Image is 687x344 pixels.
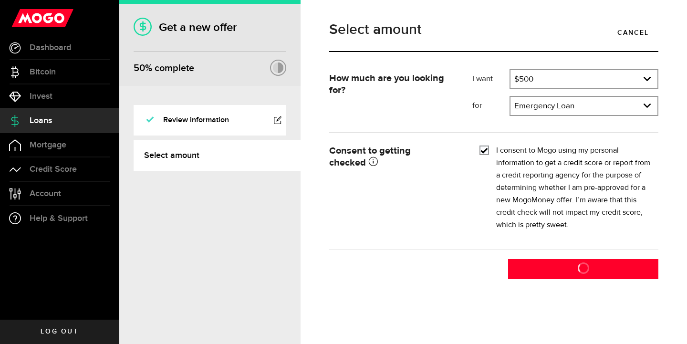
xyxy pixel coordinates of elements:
[30,43,71,52] span: Dashboard
[329,146,411,167] strong: Consent to getting checked
[30,141,66,149] span: Mortgage
[496,145,651,231] label: I consent to Mogo using my personal information to get a credit score or report from a credit rep...
[134,140,301,171] a: Select amount
[134,63,145,74] span: 50
[134,60,194,77] div: % complete
[30,116,52,125] span: Loans
[30,165,77,174] span: Credit Score
[134,105,286,136] a: Review information
[510,97,657,115] a: expand select
[510,70,657,88] a: expand select
[608,22,658,42] a: Cancel
[472,73,510,85] label: I want
[134,21,286,34] h1: Get a new offer
[30,68,56,76] span: Bitcoin
[30,189,61,198] span: Account
[30,214,88,223] span: Help & Support
[30,92,52,101] span: Invest
[472,100,510,112] label: for
[329,22,658,37] h1: Select amount
[329,73,444,95] strong: How much are you looking for?
[479,145,489,154] input: I consent to Mogo using my personal information to get a credit score or report from a credit rep...
[8,4,36,32] button: Open LiveChat chat widget
[41,328,78,335] span: Log out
